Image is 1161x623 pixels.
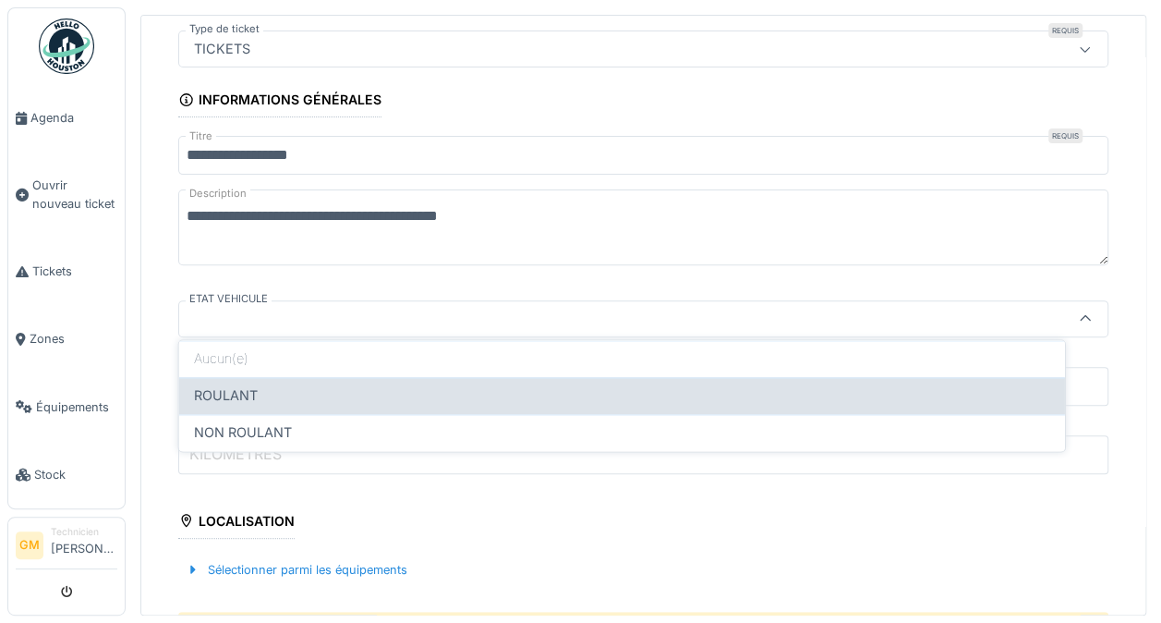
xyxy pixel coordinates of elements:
[194,422,292,443] span: NON ROULANT
[16,525,117,569] a: GM Technicien[PERSON_NAME]
[8,238,125,305] a: Tickets
[179,340,1065,377] div: Aucun(e)
[1048,128,1082,143] div: Requis
[36,398,117,416] span: Équipements
[51,525,117,565] li: [PERSON_NAME]
[16,531,43,559] li: GM
[8,441,125,508] a: Stock
[8,373,125,441] a: Équipements
[194,385,258,406] span: ROULANT
[178,557,415,582] div: Sélectionner parmi les équipements
[1048,23,1082,38] div: Requis
[8,152,125,238] a: Ouvrir nouveau ticket
[51,525,117,539] div: Technicien
[34,466,117,483] span: Stock
[186,443,285,465] label: KILOMETRES
[8,84,125,152] a: Agenda
[186,128,216,144] label: Titre
[178,86,381,117] div: Informations générales
[32,263,117,280] span: Tickets
[186,291,272,307] label: ETAT VEHICULE
[30,109,117,127] span: Agenda
[8,305,125,373] a: Zones
[186,21,263,37] label: Type de ticket
[186,182,250,205] label: Description
[178,507,295,539] div: Localisation
[39,18,94,74] img: Badge_color-CXgf-gQk.svg
[30,330,117,348] span: Zones
[32,177,117,212] span: Ouvrir nouveau ticket
[187,39,258,59] div: TICKETS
